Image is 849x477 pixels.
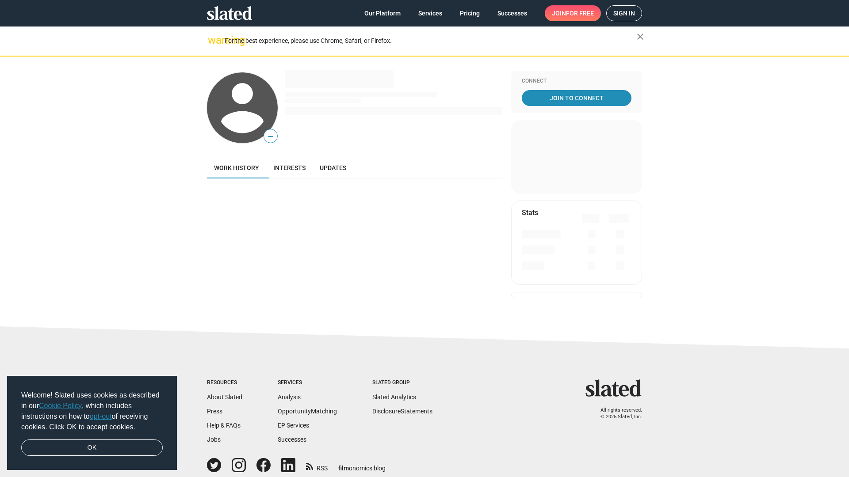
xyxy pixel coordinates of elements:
[522,78,631,85] div: Connect
[278,436,306,443] a: Successes
[497,5,527,21] span: Successes
[207,422,241,429] a: Help & FAQs
[273,164,306,171] span: Interests
[338,465,349,472] span: film
[21,390,163,432] span: Welcome! Slated uses cookies as described in our , which includes instructions on how to of recei...
[338,457,386,473] a: filmonomics blog
[207,436,221,443] a: Jobs
[418,5,442,21] span: Services
[613,6,635,21] span: Sign in
[278,422,309,429] a: EP Services
[266,157,313,178] a: Interests
[357,5,408,21] a: Our Platform
[372,408,432,415] a: DisclosureStatements
[591,407,642,420] p: All rights reserved. © 2025 Slated, Inc.
[545,5,601,21] a: Joinfor free
[225,35,637,47] div: For the best experience, please use Chrome, Safari, or Firefox.
[207,157,266,178] a: Work history
[453,5,487,21] a: Pricing
[278,394,301,401] a: Analysis
[635,31,646,42] mat-icon: close
[566,5,594,21] span: for free
[207,379,242,386] div: Resources
[278,379,337,386] div: Services
[39,402,82,409] a: Cookie Policy
[411,5,449,21] a: Services
[214,164,259,171] span: Work history
[21,439,163,456] a: dismiss cookie message
[552,5,594,21] span: Join
[90,413,112,420] a: opt-out
[372,379,432,386] div: Slated Group
[208,35,218,45] mat-icon: warning
[7,376,177,470] div: cookieconsent
[313,157,353,178] a: Updates
[460,5,480,21] span: Pricing
[606,5,642,21] a: Sign in
[490,5,534,21] a: Successes
[372,394,416,401] a: Slated Analytics
[207,408,222,415] a: Press
[524,90,630,106] span: Join To Connect
[207,394,242,401] a: About Slated
[364,5,401,21] span: Our Platform
[278,408,337,415] a: OpportunityMatching
[522,90,631,106] a: Join To Connect
[522,208,538,217] mat-card-title: Stats
[264,131,277,142] span: —
[306,459,328,473] a: RSS
[320,164,346,171] span: Updates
